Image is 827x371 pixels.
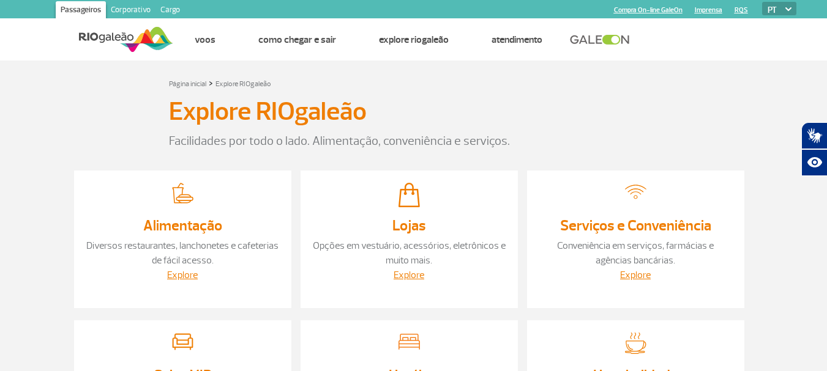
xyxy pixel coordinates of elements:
a: Diversos restaurantes, lanchonetes e cafeterias de fácil acesso. [86,240,279,266]
button: Abrir tradutor de língua de sinais. [801,122,827,149]
a: Opções em vestuário, acessórios, eletrônicos e muito mais. [313,240,506,266]
h3: Explore RIOgaleão [169,97,367,127]
a: Explore RIOgaleão [379,34,449,46]
a: Como chegar e sair [258,34,336,46]
a: Lojas [392,216,426,235]
a: Cargo [155,1,185,21]
div: Plugin de acessibilidade da Hand Talk. [801,122,827,176]
a: Corporativo [106,1,155,21]
a: Imprensa [695,6,722,14]
a: Alimentação [143,216,222,235]
a: Compra On-line GaleOn [614,6,683,14]
a: Explore RIOgaleão [215,79,271,89]
a: Voos [195,34,215,46]
a: Explore [167,269,198,281]
button: Abrir recursos assistivos. [801,149,827,176]
a: > [209,76,213,90]
a: Serviços e Conveniência [560,216,711,235]
p: Facilidades por todo o lado. Alimentação, conveniência e serviços. [169,132,659,150]
a: Passageiros [56,1,106,21]
a: RQS [735,6,748,14]
a: Página inicial [169,79,206,89]
a: Atendimento [492,34,542,46]
a: Explore [620,269,651,281]
a: Conveniência em serviços, farmácias e agências bancárias. [557,240,714,266]
a: Explore [394,269,424,281]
